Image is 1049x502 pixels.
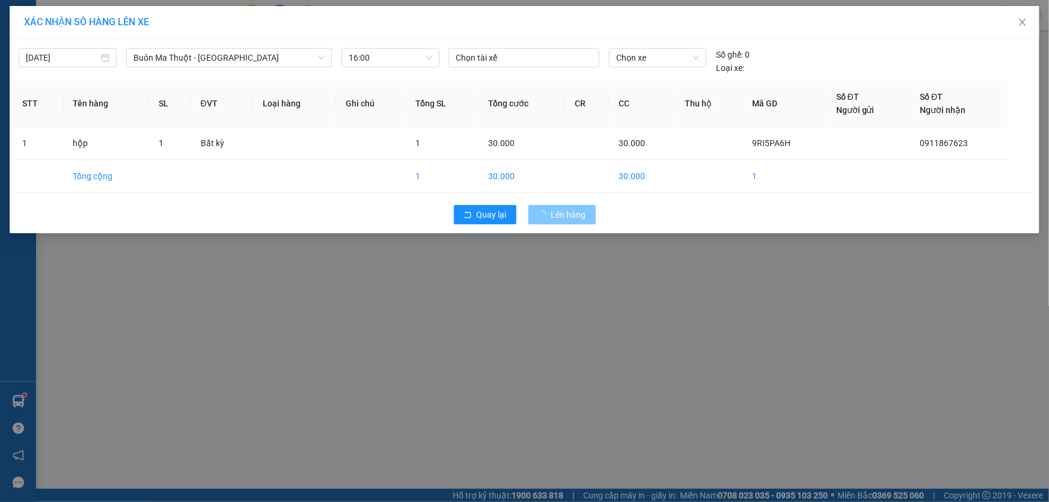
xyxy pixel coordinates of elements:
th: CC [609,81,676,127]
span: Người nhận [920,105,965,115]
td: 1 [742,160,827,193]
span: Quay lại [477,208,507,221]
span: Số ĐT [836,92,859,102]
td: 30.000 [609,160,676,193]
th: Thu hộ [675,81,742,127]
button: rollbackQuay lại [454,205,516,224]
td: Tổng cộng [63,160,149,193]
th: STT [13,81,63,127]
th: Loại hàng [253,81,336,127]
th: Tổng SL [406,81,479,127]
button: Lên hàng [528,205,596,224]
span: Người gửi [836,105,875,115]
span: Số ghế: [716,48,743,61]
span: 16:00 [349,49,432,67]
th: ĐVT [191,81,253,127]
td: 30.000 [479,160,565,193]
span: 0911867623 [920,138,968,148]
span: loading [538,210,551,219]
input: 13/10/2025 [26,51,99,64]
td: Bất kỳ [191,127,253,160]
td: hộp [63,127,149,160]
span: close [1018,17,1027,27]
span: XÁC NHẬN SỐ HÀNG LÊN XE [24,16,149,28]
span: 30.000 [488,138,515,148]
td: 1 [406,160,479,193]
td: 1 [13,127,63,160]
div: 0 [716,48,750,61]
span: Chọn xe [616,49,699,67]
th: CR [565,81,609,127]
span: rollback [463,210,472,220]
span: Buôn Ma Thuột - Gia Nghĩa [133,49,325,67]
span: 1 [415,138,420,148]
span: Loại xe: [716,61,744,75]
button: Close [1006,6,1039,40]
span: Lên hàng [551,208,586,221]
span: Số ĐT [920,92,943,102]
span: 30.000 [619,138,645,148]
th: Mã GD [742,81,827,127]
span: down [318,54,325,61]
span: 9RI5PA6H [752,138,791,148]
th: Tổng cước [479,81,565,127]
span: 1 [159,138,164,148]
th: Tên hàng [63,81,149,127]
th: SL [149,81,191,127]
th: Ghi chú [336,81,406,127]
